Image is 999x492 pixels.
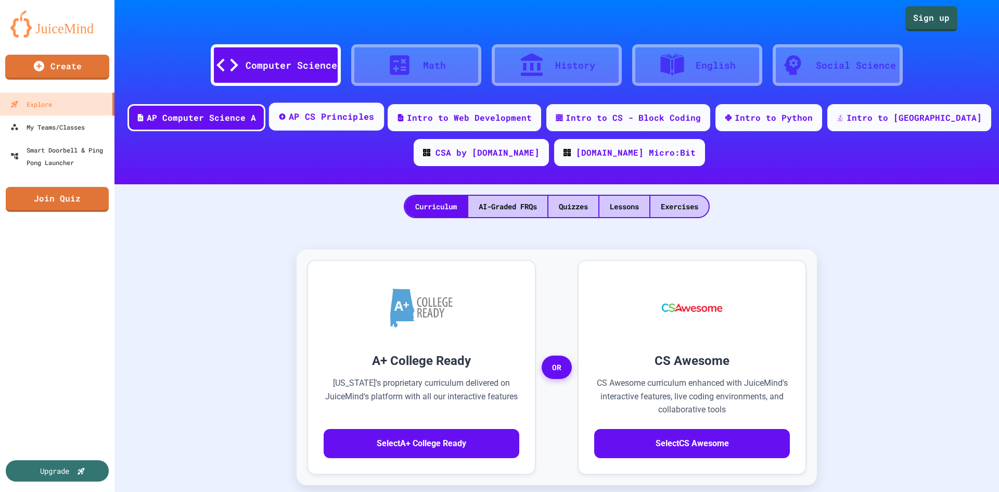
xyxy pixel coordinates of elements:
div: Computer Science [246,58,337,72]
div: [DOMAIN_NAME] Micro:Bit [576,146,696,159]
img: CS Awesome [651,276,733,339]
div: Intro to [GEOGRAPHIC_DATA] [847,111,982,124]
div: Intro to CS - Block Coding [566,111,701,124]
div: Exercises [650,196,709,217]
a: Create [5,55,109,80]
div: Math [423,58,446,72]
h3: CS Awesome [594,351,790,370]
img: CODE_logo_RGB.png [563,149,571,156]
button: SelectCS Awesome [594,429,790,458]
div: Curriculum [405,196,467,217]
div: CSA by [DOMAIN_NAME] [436,146,540,159]
img: CODE_logo_RGB.png [423,149,430,156]
p: [US_STATE]'s proprietary curriculum delivered on JuiceMind's platform with all our interactive fe... [324,376,519,417]
div: English [696,58,736,72]
div: Intro to Python [735,111,813,124]
a: Sign up [905,6,957,31]
div: AI-Graded FRQs [468,196,547,217]
div: AP CS Principles [289,110,375,123]
button: SelectA+ College Ready [324,429,519,458]
div: Upgrade [40,465,69,476]
div: My Teams/Classes [10,121,85,133]
a: Join Quiz [6,187,109,212]
p: CS Awesome curriculum enhanced with JuiceMind's interactive features, live coding environments, a... [594,376,790,417]
img: A+ College Ready [390,288,453,327]
div: Smart Doorbell & Ping Pong Launcher [10,144,110,169]
h3: A+ College Ready [324,351,519,370]
div: Intro to Web Development [407,111,532,124]
div: Explore [10,98,52,110]
div: AP Computer Science A [147,111,256,124]
div: Social Science [816,58,896,72]
img: logo-orange.svg [10,10,104,37]
div: Lessons [599,196,649,217]
div: History [555,58,595,72]
div: Quizzes [548,196,598,217]
span: OR [542,356,572,380]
